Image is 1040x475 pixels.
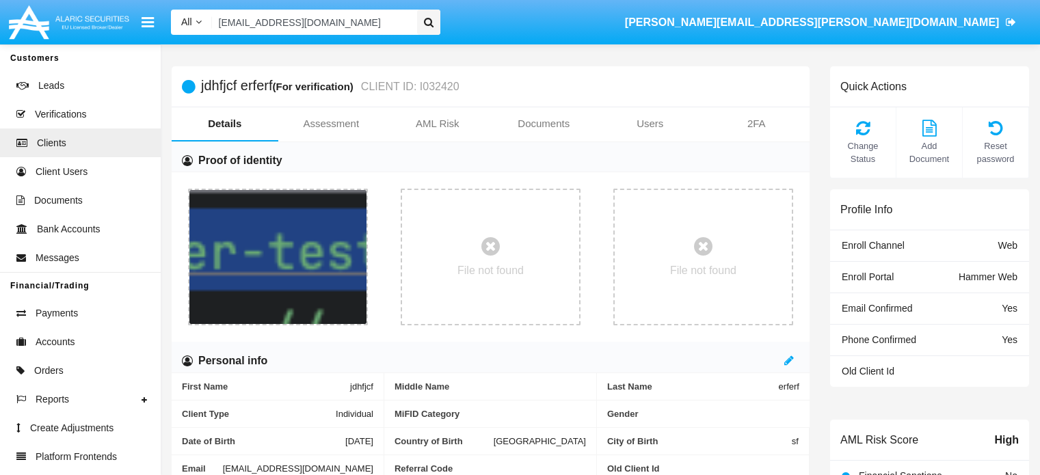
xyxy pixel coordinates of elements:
h6: Proof of identity [198,153,282,168]
a: Documents [491,107,598,140]
a: Details [172,107,278,140]
span: First Name [182,381,350,392]
span: Add Document [903,139,955,165]
span: Clients [37,136,66,150]
span: Email Confirmed [842,303,912,314]
span: Payments [36,306,78,321]
span: High [994,432,1019,448]
h6: Quick Actions [840,80,907,93]
a: Assessment [278,107,385,140]
span: Web [998,240,1017,251]
a: AML Risk [384,107,491,140]
span: Accounts [36,335,75,349]
h6: Profile Info [840,203,892,216]
img: Logo image [7,2,131,42]
span: Middle Name [395,381,586,392]
span: Orders [34,364,64,378]
span: Bank Accounts [37,222,101,236]
span: Leads [38,79,64,93]
h6: AML Risk Score [840,433,918,446]
span: Referral Code [395,463,586,474]
span: [PERSON_NAME][EMAIL_ADDRESS][PERSON_NAME][DOMAIN_NAME] [625,16,1000,28]
span: Enroll Portal [842,271,894,282]
span: Messages [36,251,79,265]
span: Enroll Channel [842,240,905,251]
span: Last Name [607,381,779,392]
span: Date of Birth [182,436,345,446]
span: Change Status [837,139,889,165]
span: Country of Birth [395,436,494,446]
span: Platform Frontends [36,450,117,464]
a: [PERSON_NAME][EMAIL_ADDRESS][PERSON_NAME][DOMAIN_NAME] [618,3,1023,42]
span: erferf [779,381,799,392]
small: CLIENT ID: I032420 [358,81,459,92]
span: sf [792,436,799,446]
span: Old Client Id [607,463,799,474]
h5: jdhfjcf erferf [201,79,459,94]
span: Client Type [182,409,336,419]
h6: Personal info [198,353,267,368]
input: Search [212,10,412,35]
span: Phone Confirmed [842,334,916,345]
div: (For verification) [272,79,357,94]
span: Yes [1002,303,1017,314]
span: Hammer Web [959,271,1017,282]
span: [DATE] [345,436,373,446]
span: [GEOGRAPHIC_DATA] [494,436,586,446]
span: Create Adjustments [30,421,114,435]
span: Yes [1002,334,1017,345]
span: Client Users [36,165,88,179]
span: jdhfjcf [350,381,373,392]
span: Verifications [35,107,86,122]
a: 2FA [704,107,810,140]
span: Email [182,463,223,474]
span: Individual [336,409,373,419]
span: Old Client Id [842,366,894,377]
span: MiFID Category [395,409,586,419]
span: All [181,16,192,27]
span: Reset password [970,139,1022,165]
a: Users [597,107,704,140]
a: All [171,15,212,29]
span: Documents [34,193,83,208]
span: Reports [36,392,69,407]
span: City of Birth [607,436,792,446]
span: Gender [607,409,799,419]
span: [EMAIL_ADDRESS][DOMAIN_NAME] [223,463,373,474]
